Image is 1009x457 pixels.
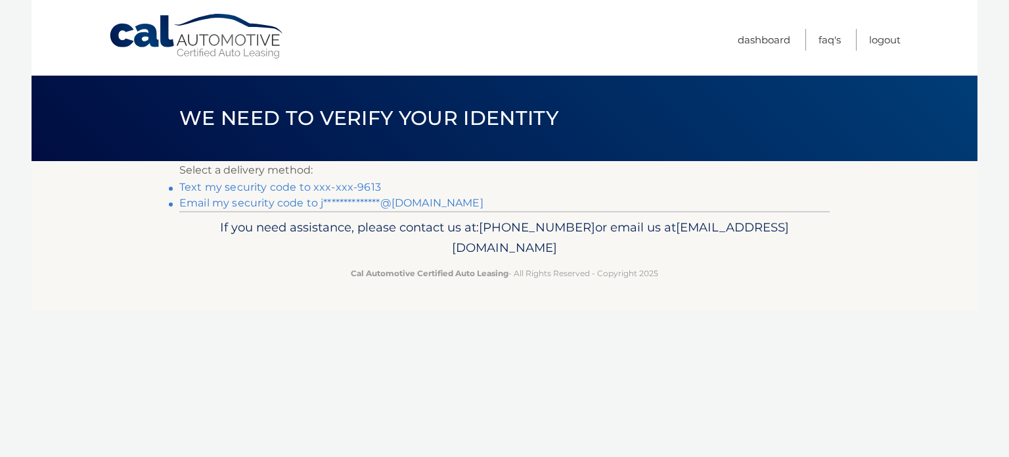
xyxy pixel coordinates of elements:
p: If you need assistance, please contact us at: or email us at [188,217,821,259]
span: We need to verify your identity [179,106,558,130]
a: FAQ's [818,29,841,51]
a: Cal Automotive [108,13,286,60]
span: [PHONE_NUMBER] [479,220,595,235]
p: - All Rights Reserved - Copyright 2025 [188,266,821,280]
p: Select a delivery method: [179,161,830,180]
a: Text my security code to xxx-xxx-9613 [179,181,381,193]
strong: Cal Automotive Certified Auto Leasing [351,268,508,278]
a: Logout [869,29,901,51]
a: Dashboard [738,29,790,51]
